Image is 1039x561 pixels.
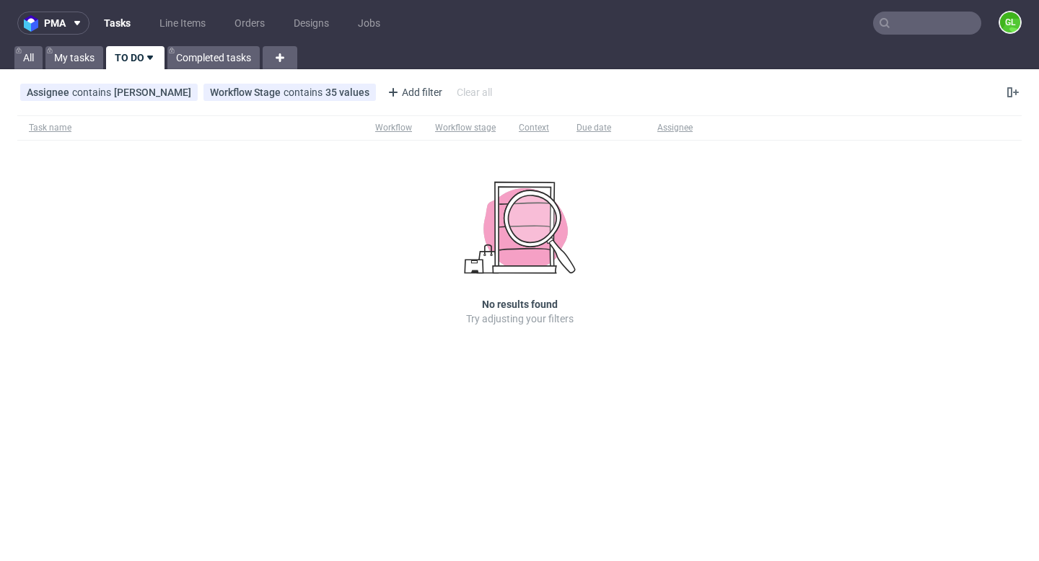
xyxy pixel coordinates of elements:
h3: No results found [482,297,558,312]
span: Workflow Stage [210,87,284,98]
div: Workflow stage [435,122,496,133]
div: 35 values [325,87,369,98]
div: Context [519,122,553,133]
div: Add filter [382,81,445,104]
button: pma [17,12,89,35]
a: All [14,46,43,69]
a: TO DO [106,46,165,69]
span: contains [72,87,114,98]
img: logo [24,15,44,32]
a: Tasks [95,12,139,35]
span: pma [44,18,66,28]
span: Assignee [27,87,72,98]
a: Line Items [151,12,214,35]
div: Workflow [375,122,412,133]
figcaption: GL [1000,12,1020,32]
a: Jobs [349,12,389,35]
span: Task name [29,122,352,134]
a: Orders [226,12,273,35]
a: Designs [285,12,338,35]
span: Due date [577,122,634,134]
a: My tasks [45,46,103,69]
a: Completed tasks [167,46,260,69]
div: Clear all [454,82,495,102]
p: Try adjusting your filters [466,312,574,326]
div: [PERSON_NAME] [114,87,191,98]
span: contains [284,87,325,98]
div: Assignee [657,122,693,133]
